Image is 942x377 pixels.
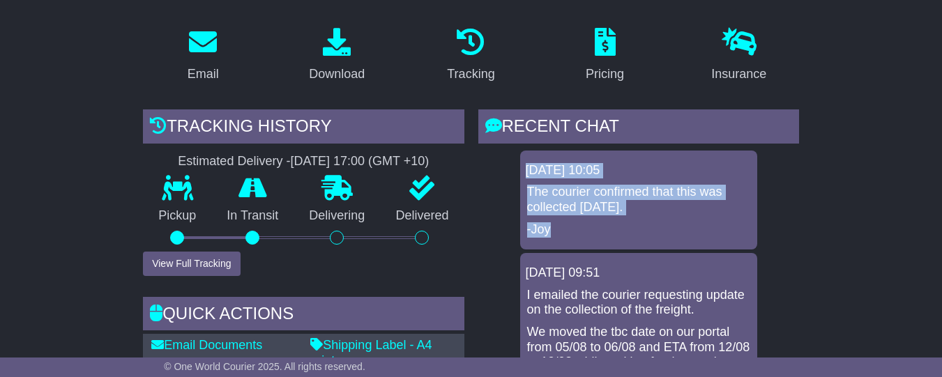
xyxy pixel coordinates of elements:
[143,252,240,276] button: View Full Tracking
[527,185,750,215] p: The courier confirmed that this was collected [DATE].
[711,65,766,84] div: Insurance
[151,338,262,352] a: Email Documents
[294,208,380,224] p: Delivering
[290,154,429,169] div: [DATE] 17:00 (GMT +10)
[447,65,494,84] div: Tracking
[143,297,464,334] div: Quick Actions
[380,208,464,224] p: Delivered
[309,65,365,84] div: Download
[310,338,432,367] a: Shipping Label - A4 printer
[211,208,294,224] p: In Transit
[300,23,374,89] a: Download
[526,163,752,178] div: [DATE] 10:05
[577,23,633,89] a: Pricing
[702,23,775,89] a: Insurance
[438,23,503,89] a: Tracking
[143,154,464,169] div: Estimated Delivery -
[164,361,365,372] span: © One World Courier 2025. All rights reserved.
[478,109,799,147] div: RECENT CHAT
[143,208,211,224] p: Pickup
[586,65,624,84] div: Pricing
[526,266,752,281] div: [DATE] 09:51
[527,222,750,238] p: -Joy
[143,109,464,147] div: Tracking history
[178,23,228,89] a: Email
[188,65,219,84] div: Email
[527,288,750,318] p: I emailed the courier requesting update on the collection of the freight.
